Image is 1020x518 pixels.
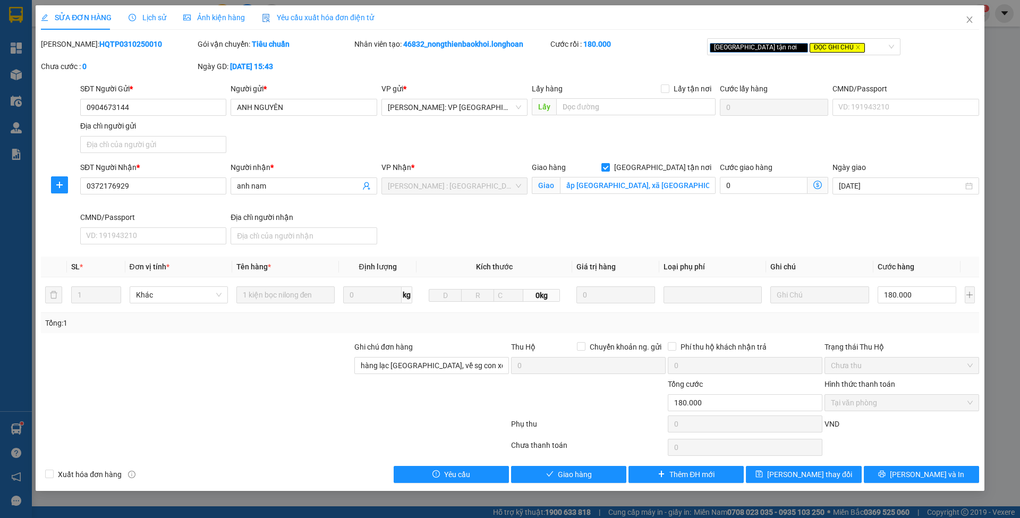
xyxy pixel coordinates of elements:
[831,395,973,411] span: Tại văn phòng
[388,99,521,115] span: Hồ Chí Minh: VP Quận Tân Phú
[129,14,136,21] span: clock-circle
[252,40,290,48] b: Tiêu chuẩn
[832,163,866,172] label: Ngày giao
[231,211,377,223] div: Địa chỉ người nhận
[45,317,394,329] div: Tổng: 1
[628,466,744,483] button: plusThêm ĐH mới
[720,163,772,172] label: Cước giao hàng
[798,45,804,50] span: close
[532,84,563,93] span: Lấy hàng
[403,40,523,48] b: 46832_nongthienbaokhoi.longhoan
[720,177,807,194] input: Cước giao hàng
[556,98,716,115] input: Dọc đường
[80,211,226,223] div: CMND/Passport
[659,257,766,277] th: Loại phụ phí
[585,341,666,353] span: Chuyển khoản ng. gửi
[359,262,396,271] span: Định lượng
[511,343,535,351] span: Thu Hộ
[45,286,62,303] button: delete
[388,178,521,194] span: Hồ Chí Minh : Kho Quận 12
[129,13,166,22] span: Lịch sử
[576,262,616,271] span: Giá trị hàng
[676,341,771,353] span: Phí thu hộ khách nhận trả
[770,286,869,303] input: Ghi Chú
[523,289,559,302] span: 0kg
[532,177,560,194] span: Giao
[354,343,413,351] label: Ghi chú đơn hàng
[71,262,80,271] span: SL
[560,177,716,194] input: Giao tận nơi
[198,61,352,72] div: Ngày GD:
[41,61,195,72] div: Chưa cước :
[831,358,973,373] span: Chưa thu
[381,163,411,172] span: VP Nhận
[41,13,112,22] span: SỬA ĐƠN HÀNG
[832,83,979,95] div: CMND/Passport
[230,62,273,71] b: [DATE] 15:43
[720,99,828,116] input: Cước lấy hàng
[755,470,763,479] span: save
[813,181,822,189] span: dollar-circle
[766,257,873,277] th: Ghi chú
[668,380,703,388] span: Tổng cước
[824,341,979,353] div: Trạng thái Thu Hộ
[532,163,566,172] span: Giao hàng
[262,14,270,22] img: icon
[99,40,162,48] b: HQTP0310250010
[476,262,513,271] span: Kích thước
[710,43,808,53] span: [GEOGRAPHIC_DATA] tận nơi
[82,62,87,71] b: 0
[669,83,716,95] span: Lấy tận nơi
[231,83,377,95] div: Người gửi
[824,420,839,428] span: VND
[130,262,169,271] span: Đơn vị tính
[80,120,226,132] div: Địa chỉ người gửi
[354,38,548,50] div: Nhân viên tạo:
[510,439,667,458] div: Chưa thanh toán
[864,466,979,483] button: printer[PERSON_NAME] và In
[236,262,271,271] span: Tên hàng
[494,289,523,302] input: C
[746,466,861,483] button: save[PERSON_NAME] thay đổi
[381,83,528,95] div: VP gửi
[532,98,556,115] span: Lấy
[878,470,886,479] span: printer
[767,469,852,480] span: [PERSON_NAME] thay đổi
[136,287,222,303] span: Khác
[955,5,984,35] button: Close
[444,469,470,480] span: Yêu cầu
[80,83,226,95] div: SĐT Người Gửi
[236,286,335,303] input: VD: Bàn, Ghế
[576,286,656,303] input: 0
[890,469,964,480] span: [PERSON_NAME] và In
[511,466,626,483] button: checkGiao hàng
[550,38,705,50] div: Cước rồi :
[965,15,974,24] span: close
[839,180,963,192] input: Ngày giao
[402,286,412,303] span: kg
[546,470,554,479] span: check
[429,289,462,302] input: D
[362,182,371,190] span: user-add
[669,469,715,480] span: Thêm ĐH mới
[558,469,592,480] span: Giao hàng
[432,470,440,479] span: exclamation-circle
[41,38,195,50] div: [PERSON_NAME]:
[41,14,48,21] span: edit
[80,162,226,173] div: SĐT Người Nhận
[510,418,667,437] div: Phụ thu
[855,45,861,50] span: close
[128,471,135,478] span: info-circle
[658,470,665,479] span: plus
[198,38,352,50] div: Gói vận chuyển:
[51,176,68,193] button: plus
[878,262,914,271] span: Cước hàng
[80,136,226,153] input: Địa chỉ của người gửi
[394,466,509,483] button: exclamation-circleYêu cầu
[354,357,509,374] input: Ghi chú đơn hàng
[183,13,245,22] span: Ảnh kiện hàng
[183,14,191,21] span: picture
[824,380,895,388] label: Hình thức thanh toán
[54,469,126,480] span: Xuất hóa đơn hàng
[965,286,975,303] button: plus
